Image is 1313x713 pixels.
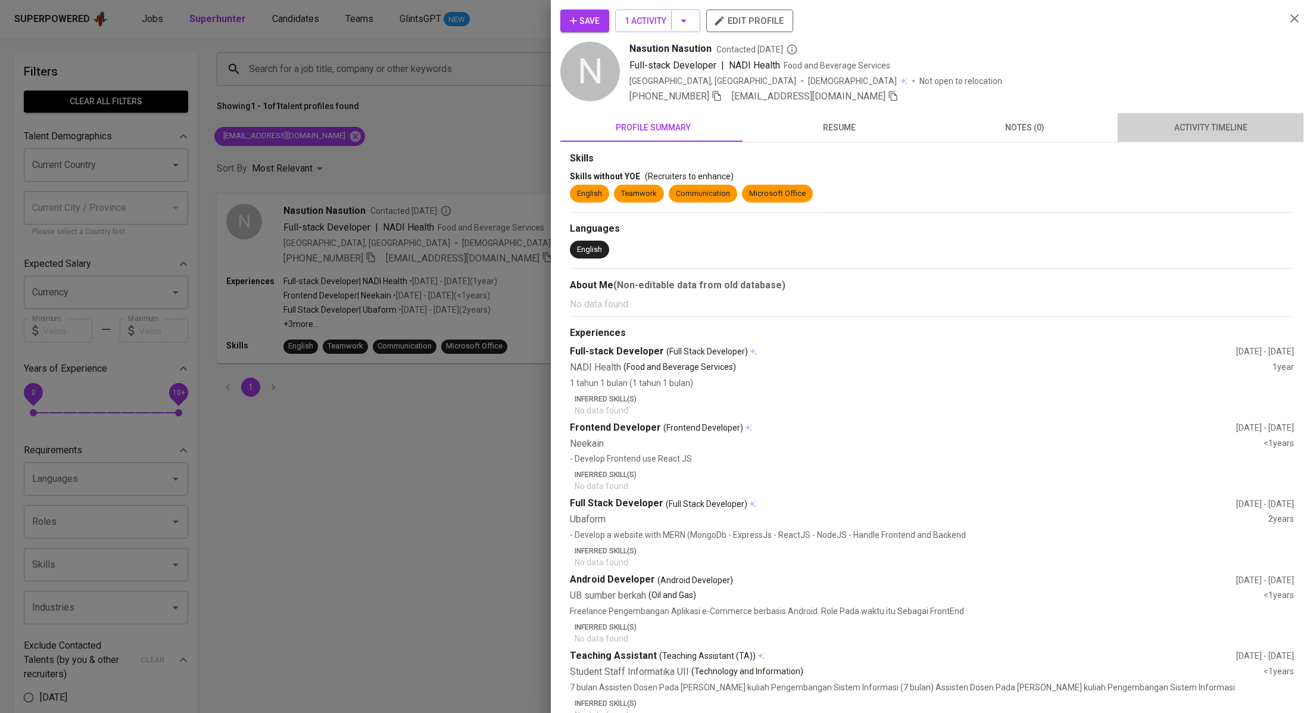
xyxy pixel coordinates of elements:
[1236,422,1294,434] div: [DATE] - [DATE]
[570,529,1294,541] p: - Develop a website with MERN (MongoDb - ExpressJs - ReactJS - NodeJS - Handle Frontend and Backend
[716,13,784,29] span: edit profile
[716,43,798,55] span: Contacted [DATE]
[570,172,640,181] span: Skills without YOE
[784,61,890,70] span: Food and Beverage Services
[706,15,793,25] a: edit profile
[570,152,1294,166] div: Skills
[570,297,1294,312] p: No data found.
[749,188,806,200] div: Microsoft Office
[919,75,1002,87] p: Not open to relocation
[1236,574,1294,586] div: [DATE] - [DATE]
[1264,437,1294,451] div: <1 years
[615,10,700,32] button: 1 Activity
[623,361,736,375] p: (Food and Beverage Services)
[1268,513,1294,527] div: 2 years
[659,650,756,662] span: (Teaching Assistant (TA))
[570,361,1273,375] div: NADI Health
[625,14,691,29] span: 1 Activity
[570,649,1236,663] div: Teaching Assistant
[666,345,748,357] span: (Full Stack Developer)
[560,10,609,32] button: Save
[676,188,730,200] div: Communication
[753,120,925,135] span: resume
[560,42,620,101] div: N
[575,698,1294,709] p: Inferred Skill(s)
[691,665,803,679] p: (Technology and Information)
[575,633,1294,644] p: No data found.
[577,244,602,256] div: English
[613,279,785,291] b: (Non-editable data from old database)
[629,60,716,71] span: Full-stack Developer
[575,469,1294,480] p: Inferred Skill(s)
[629,91,709,102] span: [PHONE_NUMBER]
[645,172,734,181] span: (Recruiters to enhance)
[657,574,733,586] span: (Android Developer)
[575,480,1294,492] p: No data found.
[729,60,780,71] span: NADI Health
[621,188,657,200] div: Teamwork
[575,394,1294,404] p: Inferred Skill(s)
[570,421,1236,435] div: Frontend Developer
[629,42,712,56] span: Nasution Nasution
[570,14,600,29] span: Save
[1264,665,1294,679] div: <1 years
[706,10,793,32] button: edit profile
[575,556,1294,568] p: No data found.
[570,345,1236,359] div: Full-stack Developer
[570,589,1264,603] div: UB sumber berkah
[666,498,747,510] span: (Full Stack Developer)
[570,222,1294,236] div: Languages
[648,589,696,603] p: (Oil and Gas)
[721,58,724,73] span: |
[570,665,1264,679] div: Student Staff Informatika UII
[570,681,1294,693] p: 7 bulan Assisten Dosen Pada [PERSON_NAME] kuliah Pengembangan Sistem Informasi (7 bulan) Assisten...
[629,75,796,87] div: [GEOGRAPHIC_DATA], [GEOGRAPHIC_DATA]
[577,188,602,200] div: English
[786,43,798,55] svg: By Philippines recruiter
[663,422,743,434] span: (Frontend Developer)
[1236,345,1294,357] div: [DATE] - [DATE]
[1236,498,1294,510] div: [DATE] - [DATE]
[575,404,1294,416] p: No data found.
[570,377,1294,389] p: 1 tahun 1 bulan (1 tahun 1 bulan)
[575,546,1294,556] p: Inferred Skill(s)
[567,120,739,135] span: profile summary
[570,326,1294,340] div: Experiences
[570,437,1264,451] div: Neekain
[939,120,1111,135] span: notes (0)
[570,513,1268,527] div: Ubaform
[1264,589,1294,603] div: <1 years
[570,453,1294,465] p: - Develop Frontend use React JS
[575,622,1294,633] p: Inferred Skill(s)
[570,573,1236,587] div: Android Developer
[570,278,1294,292] div: About Me
[1236,650,1294,662] div: [DATE] - [DATE]
[808,75,899,87] span: [DEMOGRAPHIC_DATA]
[570,497,1236,510] div: Full Stack Developer
[1125,120,1296,135] span: activity timeline
[732,91,885,102] span: [EMAIL_ADDRESS][DOMAIN_NAME]
[1273,361,1294,375] div: 1 year
[570,605,1294,617] p: Freelance Pengembangan Aplikasi e-Commerce berbasis Android. Role Pada waktu itu Sebagai FrontEnd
